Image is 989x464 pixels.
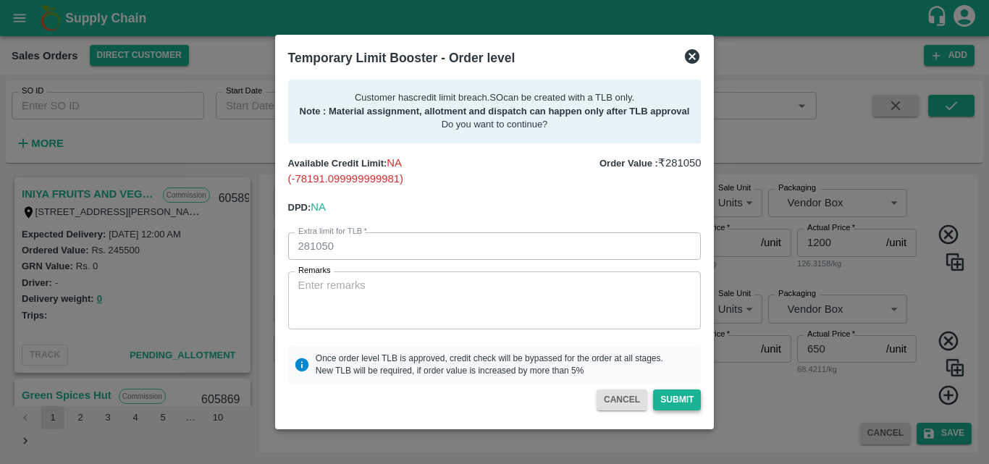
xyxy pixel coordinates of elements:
[288,158,387,169] b: Available Credit Limit:
[599,158,658,169] b: Order Value :
[597,389,647,410] button: CANCEL
[316,353,663,377] p: Once order level TLB is approved, credit check will be bypassed for the order at all stages. New ...
[311,201,326,213] span: NA
[653,389,701,410] button: Submit
[288,51,515,65] b: Temporary Limit Booster - Order level
[298,226,367,237] label: Extra limit for TLB
[300,91,690,105] p: Customer has credit limit breach . SO can be created with a TLB only.
[288,232,702,260] input: Enter value
[298,265,331,277] label: Remarks
[658,157,702,169] span: ₹ 281050
[300,105,690,119] p: Note : Material assignment, allotment and dispatch can happen only after TLB approval
[300,118,690,132] p: Do you want to continue?
[288,202,311,213] b: DPD:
